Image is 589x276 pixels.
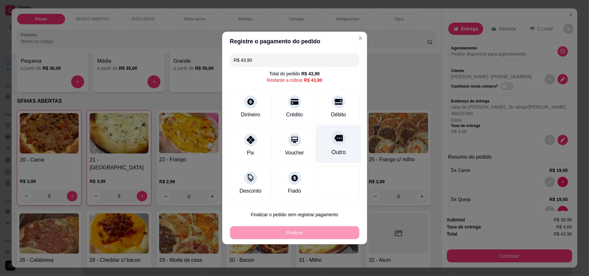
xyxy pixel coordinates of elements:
div: Débito [331,111,346,119]
div: Outro [331,148,345,156]
button: Finalizar o pedido sem registrar pagamento [230,208,359,221]
div: R$ 43,90 [304,77,322,83]
div: Crédito [286,111,303,119]
div: Restante a cobrar [267,77,322,83]
div: Fiado [288,187,301,195]
input: Ex.: hambúrguer de cordeiro [234,54,355,67]
div: R$ 43,90 [301,70,320,77]
div: Total do pedido [269,70,320,77]
div: Pix [247,149,254,157]
button: Close [355,33,366,43]
div: Dinheiro [241,111,260,119]
div: Desconto [240,187,262,195]
div: Voucher [285,149,304,157]
header: Registre o pagamento do pedido [222,32,367,51]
